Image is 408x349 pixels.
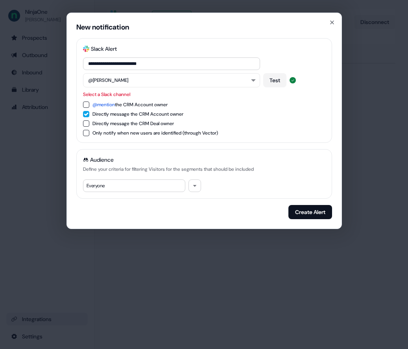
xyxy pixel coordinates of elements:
[92,120,174,127] div: Directly message the CRM Deal owner
[288,205,332,219] button: Create Alert
[92,110,183,118] div: Directly message the CRM Account owner
[83,179,185,192] div: Everyone
[83,73,260,87] button: @[PERSON_NAME]
[90,156,114,164] span: Audience
[83,90,260,98] div: Select a Slack channel
[92,102,115,108] span: @mention
[263,73,286,87] button: Test
[76,22,129,32] div: New notification
[83,165,254,173] div: Define your criteria for filtering Visitors for the segments that should be included
[92,101,168,109] div: the CRM Account owner
[91,45,117,53] div: Slack Alert
[92,129,218,137] div: Only notify when new users are identified (through Vector)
